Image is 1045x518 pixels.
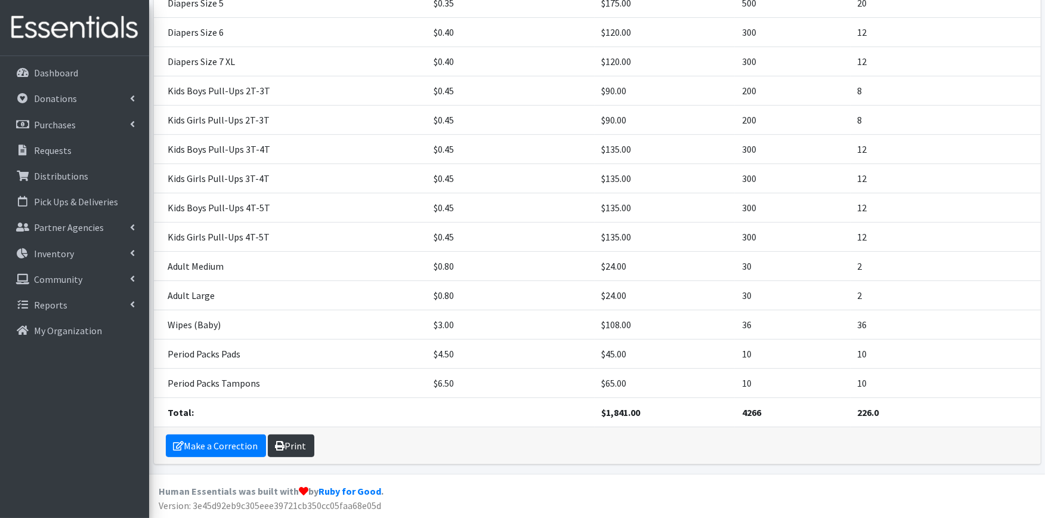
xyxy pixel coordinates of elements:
[5,164,144,188] a: Distributions
[5,138,144,162] a: Requests
[426,193,595,222] td: $0.45
[159,499,381,511] span: Version: 3e45d92eb9c305eee39721cb350cc05faa68e05d
[154,47,427,76] td: Diapers Size 7 XL
[851,134,1041,164] td: 12
[735,193,851,222] td: 300
[851,310,1041,339] td: 36
[154,105,427,134] td: Kids Girls Pull-Ups 2T-3T
[159,485,384,497] strong: Human Essentials was built with by .
[34,170,88,182] p: Distributions
[34,273,82,285] p: Community
[595,105,735,134] td: $90.00
[34,119,76,131] p: Purchases
[851,76,1041,105] td: 8
[595,164,735,193] td: $135.00
[154,310,427,339] td: Wipes (Baby)
[602,406,641,418] strong: $1,841.00
[5,190,144,214] a: Pick Ups & Deliveries
[426,134,595,164] td: $0.45
[154,222,427,251] td: Kids Girls Pull-Ups 4T-5T
[268,434,314,457] a: Print
[426,251,595,280] td: $0.80
[851,164,1041,193] td: 12
[426,368,595,397] td: $6.50
[742,406,761,418] strong: 4266
[595,76,735,105] td: $90.00
[595,280,735,310] td: $24.00
[5,215,144,239] a: Partner Agencies
[34,299,67,311] p: Reports
[154,17,427,47] td: Diapers Size 6
[851,193,1041,222] td: 12
[426,222,595,251] td: $0.45
[5,267,144,291] a: Community
[34,248,74,260] p: Inventory
[851,280,1041,310] td: 2
[735,76,851,105] td: 200
[154,339,427,368] td: Period Packs Pads
[426,76,595,105] td: $0.45
[426,47,595,76] td: $0.40
[851,17,1041,47] td: 12
[166,434,266,457] a: Make a Correction
[426,280,595,310] td: $0.80
[735,47,851,76] td: 300
[34,221,104,233] p: Partner Agencies
[154,280,427,310] td: Adult Large
[5,293,144,317] a: Reports
[735,251,851,280] td: 30
[595,339,735,368] td: $45.00
[34,325,102,337] p: My Organization
[426,310,595,339] td: $3.00
[34,144,72,156] p: Requests
[735,134,851,164] td: 300
[735,222,851,251] td: 300
[858,406,879,418] strong: 226.0
[851,47,1041,76] td: 12
[426,105,595,134] td: $0.45
[5,113,144,137] a: Purchases
[34,92,77,104] p: Donations
[735,310,851,339] td: 36
[34,67,78,79] p: Dashboard
[426,17,595,47] td: $0.40
[735,17,851,47] td: 300
[735,280,851,310] td: 30
[851,105,1041,134] td: 8
[735,368,851,397] td: 10
[595,193,735,222] td: $135.00
[5,319,144,343] a: My Organization
[851,339,1041,368] td: 10
[851,222,1041,251] td: 12
[595,222,735,251] td: $135.00
[5,8,144,48] img: HumanEssentials
[5,87,144,110] a: Donations
[168,406,194,418] strong: Total:
[426,164,595,193] td: $0.45
[154,164,427,193] td: Kids Girls Pull-Ups 3T-4T
[154,251,427,280] td: Adult Medium
[595,368,735,397] td: $65.00
[595,17,735,47] td: $120.00
[154,134,427,164] td: Kids Boys Pull-Ups 3T-4T
[851,251,1041,280] td: 2
[5,61,144,85] a: Dashboard
[595,134,735,164] td: $135.00
[154,193,427,222] td: Kids Boys Pull-Ups 4T-5T
[735,105,851,134] td: 200
[595,251,735,280] td: $24.00
[851,368,1041,397] td: 10
[319,485,381,497] a: Ruby for Good
[426,339,595,368] td: $4.50
[154,76,427,105] td: Kids Boys Pull-Ups 2T-3T
[154,368,427,397] td: Period Packs Tampons
[735,339,851,368] td: 10
[34,196,118,208] p: Pick Ups & Deliveries
[735,164,851,193] td: 300
[595,310,735,339] td: $108.00
[5,242,144,266] a: Inventory
[595,47,735,76] td: $120.00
